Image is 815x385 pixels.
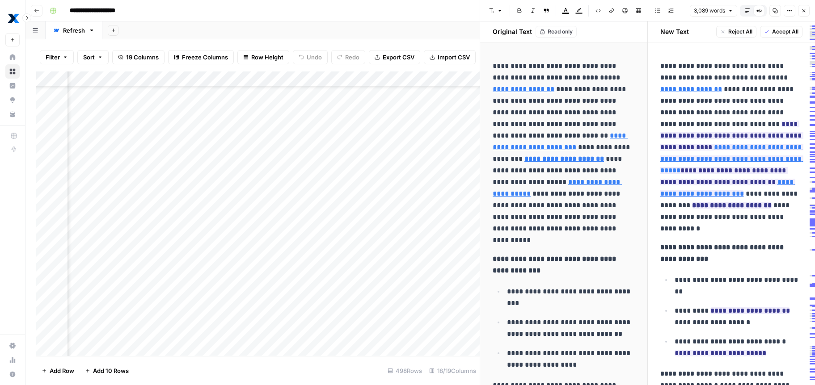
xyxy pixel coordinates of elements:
a: Refresh [46,21,102,39]
span: Row Height [251,53,283,62]
a: Settings [5,339,20,353]
span: Filter [46,53,60,62]
span: Undo [307,53,322,62]
a: Your Data [5,107,20,121]
span: 3,089 words [694,7,725,15]
button: Help + Support [5,367,20,381]
div: 18/19 Columns [426,364,480,378]
button: Import CSV [424,50,476,64]
span: Accept All [772,28,798,36]
a: Insights [5,79,20,93]
button: Sort [77,50,109,64]
h2: Original Text [487,27,532,36]
a: Home [5,50,20,64]
a: Browse [5,64,20,79]
button: Redo [331,50,365,64]
button: Export CSV [369,50,420,64]
button: Row Height [237,50,289,64]
button: Filter [40,50,74,64]
span: Redo [345,53,359,62]
button: 3,089 words [690,5,737,17]
button: Add Row [36,364,80,378]
span: Read only [548,28,573,36]
span: Add Row [50,366,74,375]
span: Export CSV [383,53,414,62]
a: Opportunities [5,93,20,107]
span: Reject All [728,28,752,36]
button: Accept All [760,26,802,38]
a: Usage [5,353,20,367]
button: Freeze Columns [168,50,234,64]
img: MaintainX Logo [5,10,21,26]
button: 19 Columns [112,50,165,64]
button: Add 10 Rows [80,364,134,378]
span: Import CSV [438,53,470,62]
span: 19 Columns [126,53,159,62]
span: Sort [83,53,95,62]
h2: New Text [660,27,689,36]
button: Reject All [716,26,756,38]
button: Undo [293,50,328,64]
button: Workspace: MaintainX [5,7,20,29]
span: Freeze Columns [182,53,228,62]
span: Add 10 Rows [93,366,129,375]
div: 498 Rows [384,364,426,378]
div: Refresh [63,26,85,35]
